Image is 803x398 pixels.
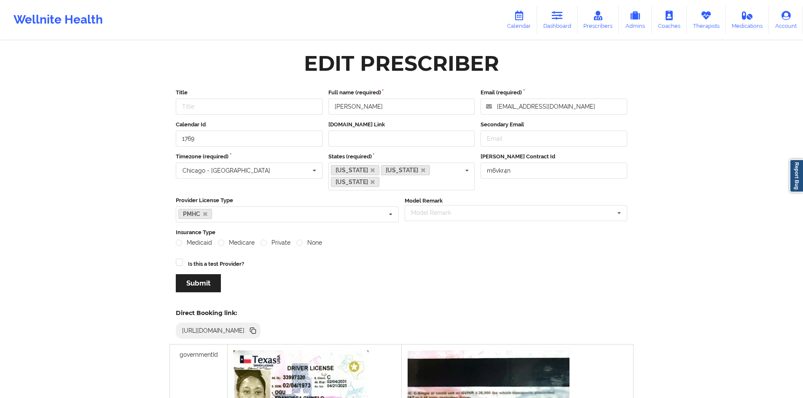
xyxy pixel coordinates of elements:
div: Chicago - [GEOGRAPHIC_DATA] [183,168,270,174]
label: Insurance Type [176,228,627,237]
a: Account [769,6,803,34]
label: Medicare [218,239,255,246]
a: Coaches [652,6,687,34]
label: Full name (required) [328,88,475,97]
input: Email [481,131,627,147]
label: Model Remark [405,197,443,205]
label: Secondary Email [481,120,627,129]
label: [DOMAIN_NAME] Link [328,120,475,129]
a: Therapists [687,6,726,34]
a: Dashboard [537,6,577,34]
label: [PERSON_NAME] Contract Id [481,152,627,161]
label: Private [261,239,290,246]
a: Medications [726,6,769,34]
label: Title [176,88,322,97]
div: Edit Prescriber [304,50,499,77]
button: Submit [176,274,221,292]
a: [US_STATE] [381,165,430,175]
label: Provider License Type [176,196,399,205]
input: Full name [328,99,475,115]
input: Deel Contract Id [481,163,627,179]
a: PMHC [178,209,212,219]
a: Calendar [501,6,537,34]
label: Medicaid [176,239,212,246]
label: States (required) [328,152,475,161]
a: Admins [619,6,652,34]
div: [URL][DOMAIN_NAME] [179,326,248,335]
a: Prescribers [577,6,619,34]
label: Calendar Id [176,120,322,129]
input: Email address [481,99,627,115]
h5: Direct Booking link: [176,309,261,317]
label: None [296,239,322,246]
a: [US_STATE] [331,177,380,187]
label: Email (required) [481,88,627,97]
div: Model Remark [409,208,463,218]
label: Timezone (required) [176,152,322,161]
label: Is this a test Provider? [188,260,244,268]
input: Title [176,99,322,115]
a: Report Bug [790,159,803,192]
a: [US_STATE] [331,165,380,175]
input: Calendar Id [176,131,322,147]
